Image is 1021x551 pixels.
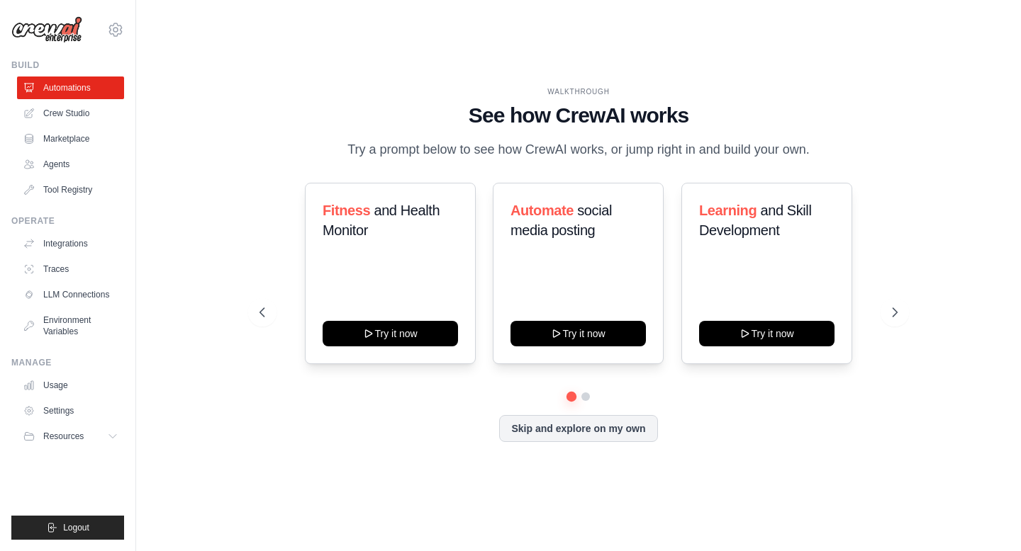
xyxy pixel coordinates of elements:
span: Learning [699,203,757,218]
a: Integrations [17,232,124,255]
div: Build [11,59,124,71]
p: Try a prompt below to see how CrewAI works, or jump right in and build your own. [340,140,817,160]
a: Traces [17,258,124,280]
div: Manage [11,357,124,368]
span: Automate [510,203,574,218]
button: Try it now [510,321,646,346]
button: Resources [17,425,124,448]
span: and Skill Development [699,203,811,238]
div: Operate [11,215,124,227]
div: WALKTHROUGH [260,86,897,97]
button: Logout [11,516,124,540]
a: Usage [17,374,124,397]
span: Fitness [323,203,370,218]
a: Marketplace [17,127,124,150]
img: Logo [11,16,82,43]
h1: See how CrewAI works [260,103,897,128]
button: Try it now [699,321,835,346]
button: Skip and explore on my own [499,415,657,442]
button: Try it now [323,321,458,346]
span: and Health Monitor [323,203,440,238]
a: Environment Variables [17,309,124,343]
span: Resources [43,431,84,442]
a: Tool Registry [17,178,124,201]
a: Agents [17,153,124,176]
a: LLM Connections [17,283,124,306]
span: Logout [63,522,89,533]
a: Crew Studio [17,102,124,125]
a: Settings [17,399,124,422]
a: Automations [17,76,124,99]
